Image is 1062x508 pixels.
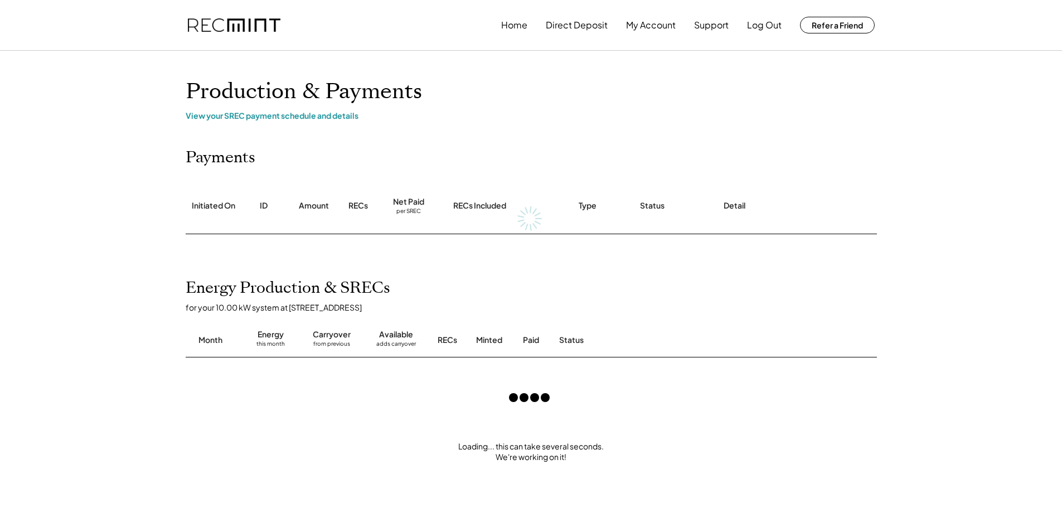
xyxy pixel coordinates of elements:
[523,335,539,346] div: Paid
[186,302,888,312] div: for your 10.00 kW system at [STREET_ADDRESS]
[501,14,527,36] button: Home
[579,200,597,211] div: Type
[174,441,888,463] div: Loading... this can take several seconds. We're working on it!
[376,340,416,351] div: adds carryover
[348,200,368,211] div: RECs
[453,200,506,211] div: RECs Included
[186,148,255,167] h2: Payments
[186,110,877,120] div: View your SREC payment schedule and details
[640,200,665,211] div: Status
[626,14,676,36] button: My Account
[393,196,424,207] div: Net Paid
[299,200,329,211] div: Amount
[724,200,745,211] div: Detail
[258,329,284,340] div: Energy
[559,335,749,346] div: Status
[476,335,502,346] div: Minted
[313,340,350,351] div: from previous
[379,329,413,340] div: Available
[256,340,285,351] div: this month
[747,14,782,36] button: Log Out
[260,200,268,211] div: ID
[396,207,421,216] div: per SREC
[192,200,235,211] div: Initiated On
[186,79,877,105] h1: Production & Payments
[313,329,351,340] div: Carryover
[546,14,608,36] button: Direct Deposit
[186,279,390,298] h2: Energy Production & SRECs
[188,18,280,32] img: recmint-logotype%403x.png
[800,17,875,33] button: Refer a Friend
[198,335,222,346] div: Month
[694,14,729,36] button: Support
[438,335,457,346] div: RECs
